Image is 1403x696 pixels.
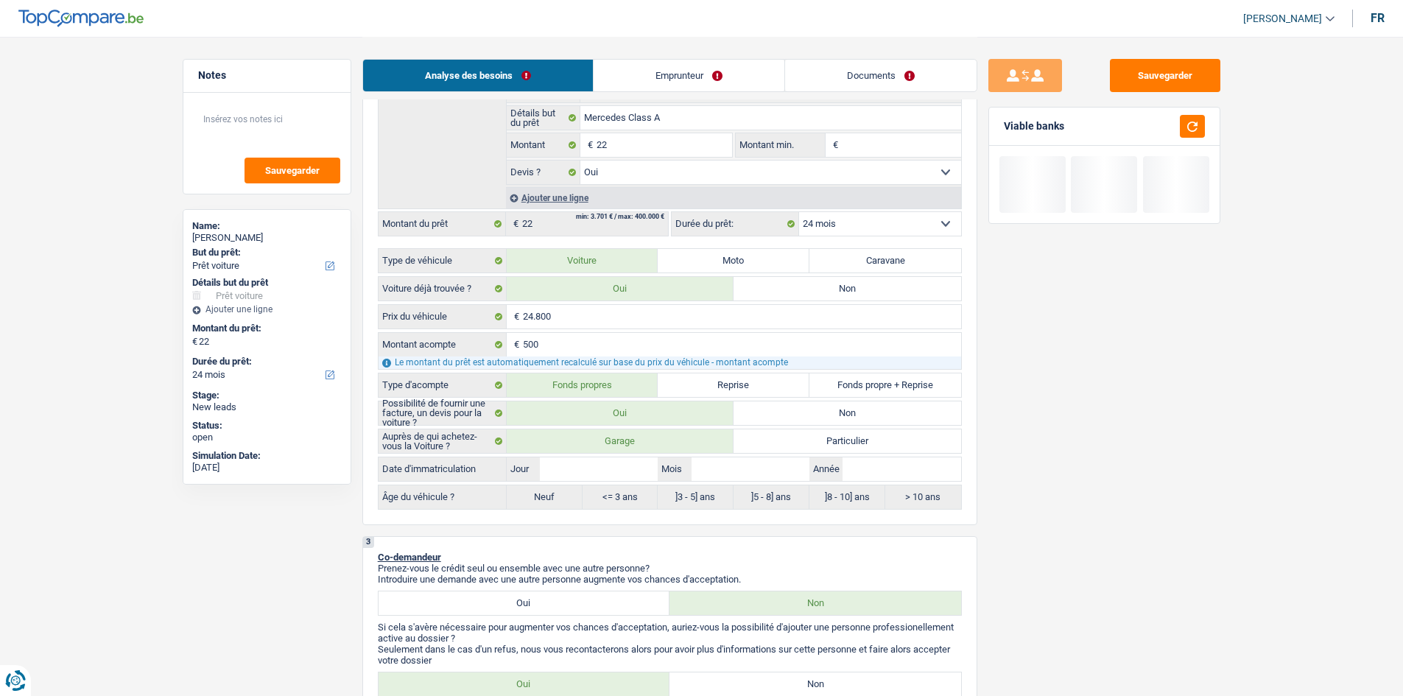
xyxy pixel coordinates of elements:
label: Montant du prêt: [192,323,339,334]
label: Durée du prêt: [672,212,799,236]
label: Oui [379,672,670,696]
label: Oui [507,401,734,425]
div: New leads [192,401,342,413]
label: Date d'immatriculation [379,457,507,481]
span: € [507,305,523,328]
label: Fonds propres [507,373,658,397]
h5: Notes [198,69,336,82]
label: Devis ? [507,161,581,184]
label: Montant du prêt [379,212,506,236]
div: Name: [192,220,342,232]
div: Simulation Date: [192,450,342,462]
div: Status: [192,420,342,432]
span: € [507,333,523,356]
span: € [826,133,842,157]
label: ]5 - 8] ans [734,485,809,509]
div: Viable banks [1004,120,1064,133]
label: Type de véhicule [379,249,507,273]
span: € [192,336,197,348]
button: Sauvegarder [245,158,340,183]
label: Jour [507,457,540,481]
label: Montant [507,133,581,157]
div: min: 3.701 € / max: 400.000 € [576,214,664,220]
img: TopCompare Logo [18,10,144,27]
p: Introduire une demande avec une autre personne augmente vos chances d'acceptation. [378,574,962,585]
label: Montant min. [736,133,826,157]
label: Garage [507,429,734,453]
label: Non [669,591,961,615]
div: Stage: [192,390,342,401]
label: <= 3 ans [583,485,658,509]
label: Non [669,672,961,696]
label: ]8 - 10] ans [809,485,885,509]
label: Fonds propre + Reprise [809,373,961,397]
a: Emprunteur [594,60,784,91]
div: [PERSON_NAME] [192,232,342,244]
label: Prix du véhicule [379,305,507,328]
label: Âge du véhicule ? [379,485,507,509]
label: Possibilité de fournir une facture, un devis pour la voiture ? [379,401,507,425]
div: Le montant du prêt est automatiquement recalculé sur base du prix du véhicule - montant acompte [379,356,961,369]
span: [PERSON_NAME] [1243,13,1322,25]
p: Si cela s'avère nécessaire pour augmenter vos chances d'acceptation, auriez-vous la possibilité d... [378,622,962,644]
span: Co-demandeur [378,552,441,563]
label: Particulier [734,429,961,453]
div: Ajouter une ligne [506,187,961,208]
label: Durée du prêt: [192,356,339,368]
label: Caravane [809,249,961,273]
label: > 10 ans [885,485,961,509]
div: Ajouter une ligne [192,304,342,314]
div: Détails but du prêt [192,277,342,289]
button: Sauvegarder [1110,59,1220,92]
span: € [506,212,522,236]
label: Moto [658,249,809,273]
label: Reprise [658,373,809,397]
input: AAAA [843,457,960,481]
input: MM [692,457,809,481]
label: Voiture déjà trouvée ? [379,277,507,300]
label: Mois [658,457,691,481]
span: Sauvegarder [265,166,320,175]
label: Oui [507,277,734,300]
label: Montant acompte [379,333,507,356]
a: Documents [785,60,977,91]
label: But du prêt: [192,247,339,259]
div: [DATE] [192,462,342,474]
span: € [580,133,597,157]
input: JJ [540,457,658,481]
label: Année [809,457,843,481]
div: fr [1371,11,1385,25]
a: [PERSON_NAME] [1231,7,1335,31]
a: Analyse des besoins [363,60,593,91]
label: ]3 - 5] ans [658,485,734,509]
label: Détails but du prêt [507,106,581,130]
p: Prenez-vous le crédit seul ou ensemble avec une autre personne? [378,563,962,574]
label: Non [734,277,961,300]
label: Non [734,401,961,425]
label: Type d'acompte [379,373,507,397]
label: Auprès de qui achetez-vous la Voiture ? [379,429,507,453]
p: Seulement dans le cas d'un refus, nous vous recontacterons alors pour avoir plus d'informations s... [378,644,962,666]
label: Oui [379,591,670,615]
label: Voiture [507,249,658,273]
div: open [192,432,342,443]
div: 3 [363,537,374,548]
label: Neuf [507,485,583,509]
